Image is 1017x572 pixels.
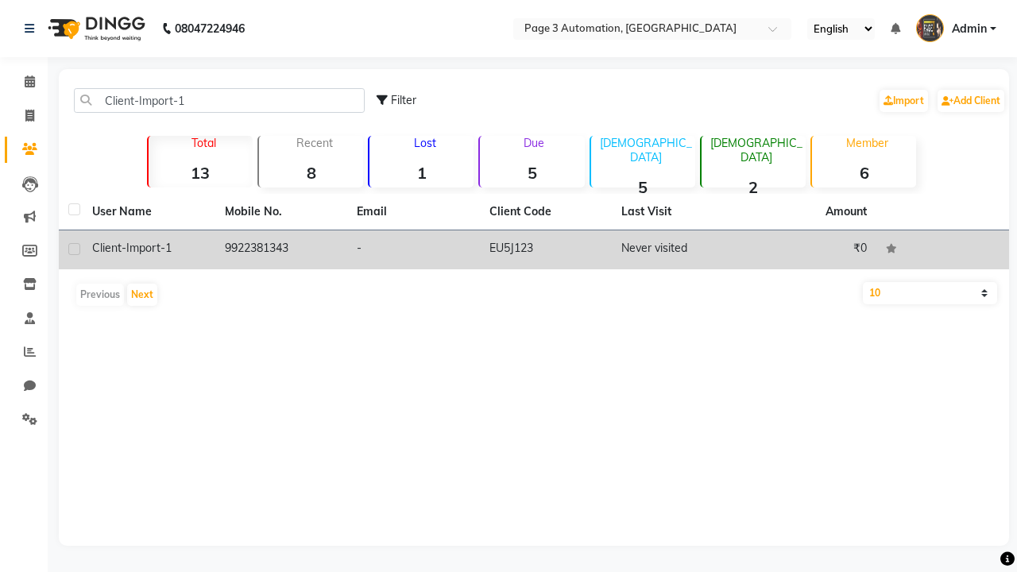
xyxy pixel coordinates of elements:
[812,163,916,183] strong: 6
[816,194,876,230] th: Amount
[480,230,613,269] td: EU5J123
[127,284,157,306] button: Next
[702,177,806,197] strong: 2
[708,136,806,164] p: [DEMOGRAPHIC_DATA]
[391,93,416,107] span: Filter
[259,163,363,183] strong: 8
[376,136,474,150] p: Lost
[215,230,348,269] td: 9922381343
[744,230,877,269] td: ₹0
[480,194,613,230] th: Client Code
[480,163,584,183] strong: 5
[149,163,253,183] strong: 13
[612,194,744,230] th: Last Visit
[369,163,474,183] strong: 1
[597,136,695,164] p: [DEMOGRAPHIC_DATA]
[347,230,480,269] td: -
[175,6,245,51] b: 08047224946
[818,136,916,150] p: Member
[74,88,365,113] input: Search by Name/Mobile/Email/Code
[952,21,987,37] span: Admin
[265,136,363,150] p: Recent
[483,136,584,150] p: Due
[591,177,695,197] strong: 5
[83,194,215,230] th: User Name
[155,136,253,150] p: Total
[41,6,149,51] img: logo
[916,14,944,42] img: Admin
[612,230,744,269] td: Never visited
[880,90,928,112] a: Import
[938,90,1004,112] a: Add Client
[92,241,172,255] span: Client-Import-1
[215,194,348,230] th: Mobile No.
[347,194,480,230] th: Email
